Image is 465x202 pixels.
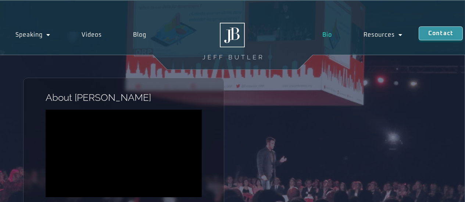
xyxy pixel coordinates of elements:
a: Resources [348,26,419,43]
h1: About [PERSON_NAME] [46,93,202,102]
iframe: vimeo Video Player [46,110,202,197]
span: Contact [428,30,453,36]
a: Bio [307,26,348,43]
nav: Menu [307,26,419,43]
a: Videos [66,26,118,43]
a: Contact [419,26,463,40]
a: Blog [118,26,162,43]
